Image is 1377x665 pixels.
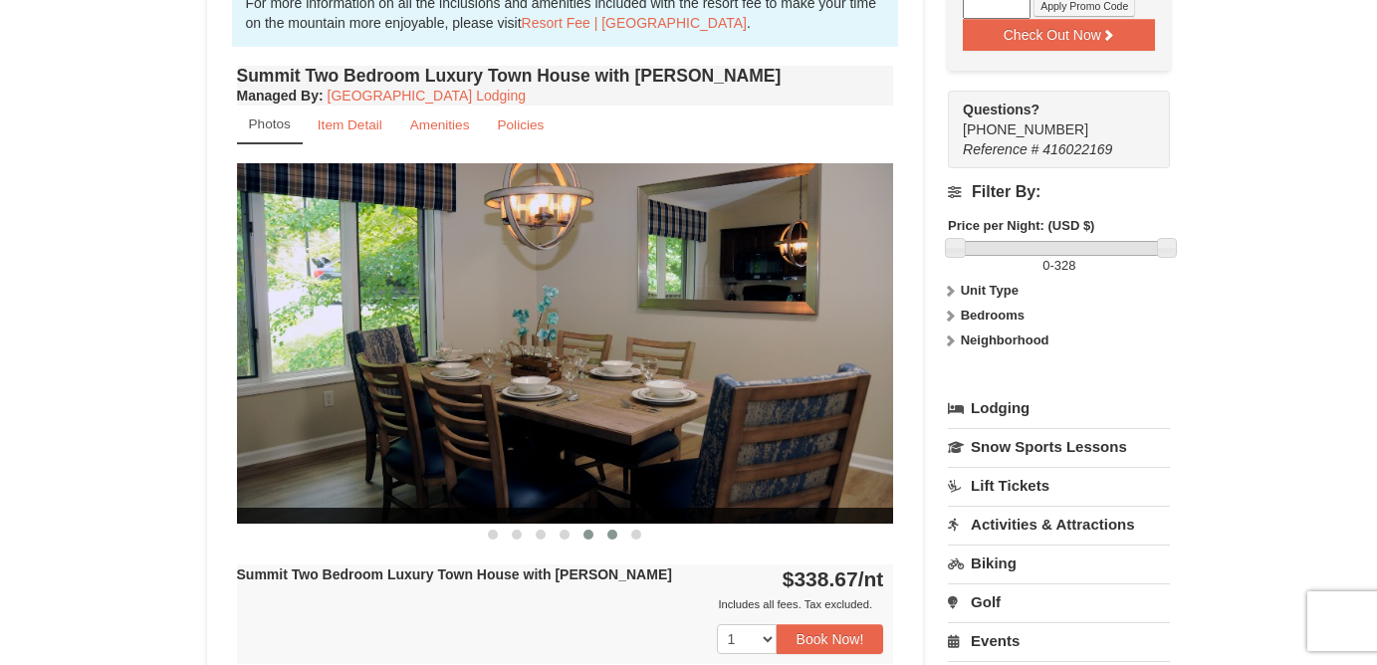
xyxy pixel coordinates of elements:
a: Amenities [397,106,483,144]
strong: Bedrooms [961,308,1025,323]
button: Book Now! [777,624,884,654]
span: Managed By [237,88,319,104]
a: Resort Fee | [GEOGRAPHIC_DATA] [522,15,747,31]
span: Reference # [963,141,1038,157]
span: 328 [1054,258,1076,273]
a: Lodging [948,390,1170,426]
a: Policies [484,106,557,144]
img: 18876286-206-01cdcc69.png [237,163,894,523]
small: Photos [249,116,291,131]
small: Amenities [410,117,470,132]
span: 416022169 [1042,141,1112,157]
a: Photos [237,106,303,144]
a: Biking [948,545,1170,581]
label: - [948,256,1170,276]
strong: Neighborhood [961,332,1049,347]
a: Golf [948,583,1170,620]
a: Activities & Attractions [948,506,1170,543]
button: Check Out Now [963,19,1155,51]
strong: $338.67 [783,567,884,590]
a: Events [948,622,1170,659]
a: [GEOGRAPHIC_DATA] Lodging [328,88,526,104]
span: 0 [1042,258,1049,273]
small: Policies [497,117,544,132]
span: [PHONE_NUMBER] [963,100,1134,137]
h4: Summit Two Bedroom Luxury Town House with [PERSON_NAME] [237,66,894,86]
strong: Price per Night: (USD $) [948,218,1094,233]
small: Item Detail [318,117,382,132]
a: Lift Tickets [948,467,1170,504]
a: Item Detail [305,106,395,144]
strong: : [237,88,324,104]
a: Snow Sports Lessons [948,428,1170,465]
strong: Questions? [963,102,1039,117]
strong: Unit Type [961,283,1019,298]
h4: Filter By: [948,183,1170,201]
strong: Summit Two Bedroom Luxury Town House with [PERSON_NAME] [237,566,672,582]
div: Includes all fees. Tax excluded. [237,594,884,614]
span: /nt [858,567,884,590]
